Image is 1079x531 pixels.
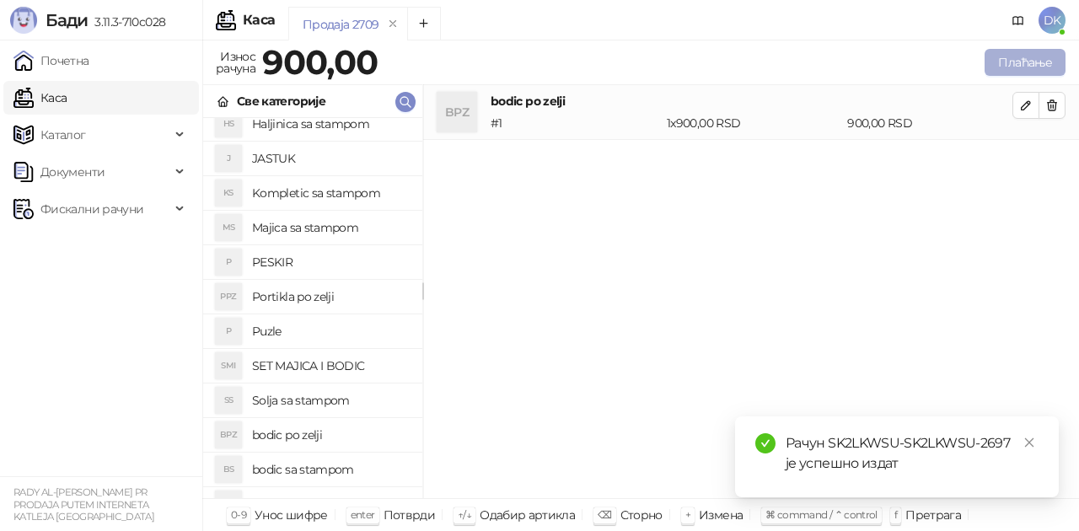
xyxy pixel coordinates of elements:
div: BS [215,456,242,483]
div: 1 x 900,00 RSD [663,114,844,132]
span: + [685,508,690,521]
div: Одабир артикла [480,504,575,526]
div: PPZ [215,283,242,310]
div: P [215,249,242,276]
div: Сторно [620,504,663,526]
h4: Majica sa stampom [252,214,409,241]
h4: Portikla po zelji [252,283,409,310]
div: 900,00 RSD [844,114,1016,132]
small: RADY AL-[PERSON_NAME] PR PRODAJA PUTEM INTERNETA KATLEJA [GEOGRAPHIC_DATA] [13,486,154,523]
div: Каса [243,13,275,27]
div: SMI [215,352,242,379]
span: ⌘ command / ⌃ control [765,508,878,521]
div: HS [215,110,242,137]
div: Продаја 2709 [303,15,378,34]
span: DK [1039,7,1066,34]
strong: 900,00 [262,41,378,83]
span: Бади [46,10,88,30]
h4: JASTUK [252,145,409,172]
h4: Kompletic sa stampom [252,180,409,206]
h4: bodic sa stampom [252,456,409,483]
h4: bodic po zelji [491,92,1012,110]
span: Фискални рачуни [40,192,143,226]
div: J [215,145,242,172]
div: DDS [215,491,242,518]
h4: SET MAJICA I BODIC [252,352,409,379]
div: Измена [699,504,743,526]
span: check-circle [755,433,776,453]
span: 0-9 [231,508,246,521]
button: Плаћање [985,49,1066,76]
div: SS [215,387,242,414]
a: Документација [1005,7,1032,34]
h4: PESKIR [252,249,409,276]
h4: bodic po zelji [252,421,409,448]
span: ↑/↓ [458,508,471,521]
button: remove [382,17,404,31]
h4: deciji duks sa stampom [252,491,409,518]
div: Износ рачуна [212,46,259,79]
div: Све категорије [237,92,325,110]
div: KS [215,180,242,206]
span: ⌫ [598,508,611,521]
div: grid [203,118,422,498]
div: Рачун SK2LKWSU-SK2LKWSU-2697 је успешно издат [786,433,1039,474]
button: Add tab [407,7,441,40]
span: f [894,508,897,521]
div: Унос шифре [255,504,328,526]
a: Почетна [13,44,89,78]
h4: Haljinica sa stampom [252,110,409,137]
span: Каталог [40,118,86,152]
div: Претрага [905,504,961,526]
span: close [1023,437,1035,448]
div: P [215,318,242,345]
span: enter [351,508,375,521]
h4: Solja sa stampom [252,387,409,414]
div: MS [215,214,242,241]
div: BPZ [215,421,242,448]
span: 3.11.3-710c028 [88,14,165,29]
img: Logo [10,7,37,34]
h4: Puzle [252,318,409,345]
div: # 1 [487,114,663,132]
div: Потврди [384,504,436,526]
a: Close [1020,433,1039,452]
span: Документи [40,155,105,189]
a: Каса [13,81,67,115]
div: BPZ [437,92,477,132]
